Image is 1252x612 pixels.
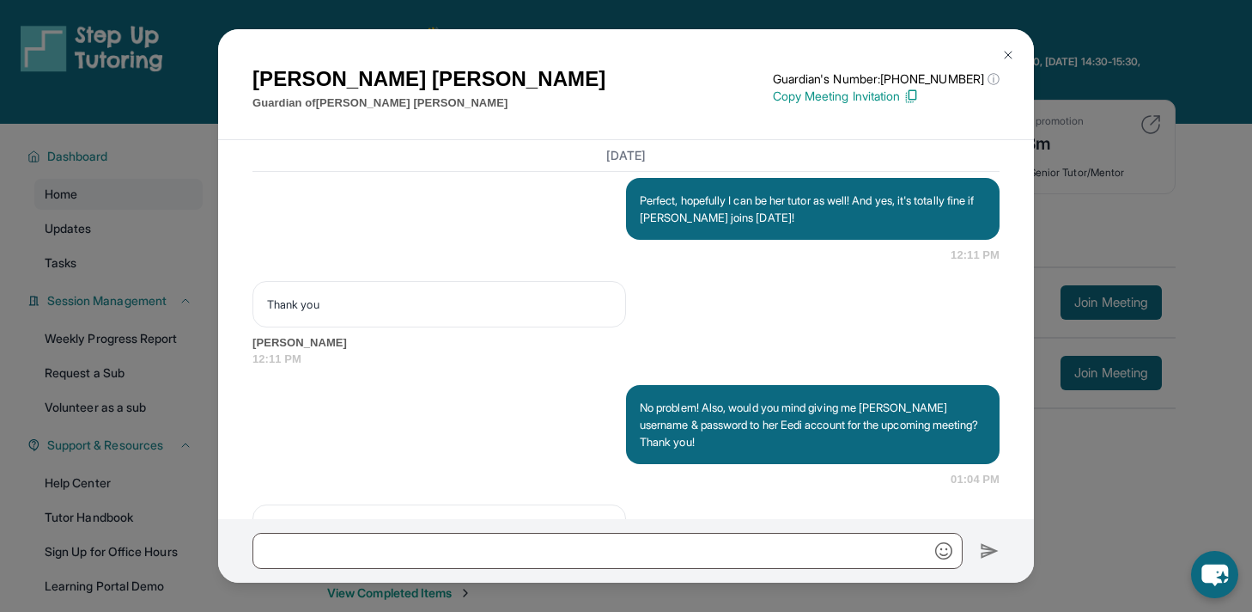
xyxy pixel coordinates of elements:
[980,541,1000,561] img: Send icon
[252,351,1000,368] span: 12:11 PM
[252,95,605,112] p: Guardian of [PERSON_NAME] [PERSON_NAME]
[1191,551,1238,598] button: chat-button
[252,334,1000,352] span: [PERSON_NAME]
[640,399,986,450] p: No problem! Also, would you mind giving me [PERSON_NAME] username & password to her Eedi account ...
[252,147,1000,164] h3: [DATE]
[951,471,1000,488] span: 01:04 PM
[935,542,952,560] img: Emoji
[773,70,1000,88] p: Guardian's Number: [PHONE_NUMBER]
[773,88,1000,105] p: Copy Meeting Invitation
[988,70,1000,88] span: ⓘ
[640,192,986,226] p: Perfect, hopefully I can be her tutor as well! And yes, it's totally fine if [PERSON_NAME] joins ...
[903,89,919,104] img: Copy Icon
[267,296,611,313] p: Thank you
[252,64,605,95] h1: [PERSON_NAME] [PERSON_NAME]
[951,247,1000,264] span: 12:11 PM
[1001,48,1015,62] img: Close Icon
